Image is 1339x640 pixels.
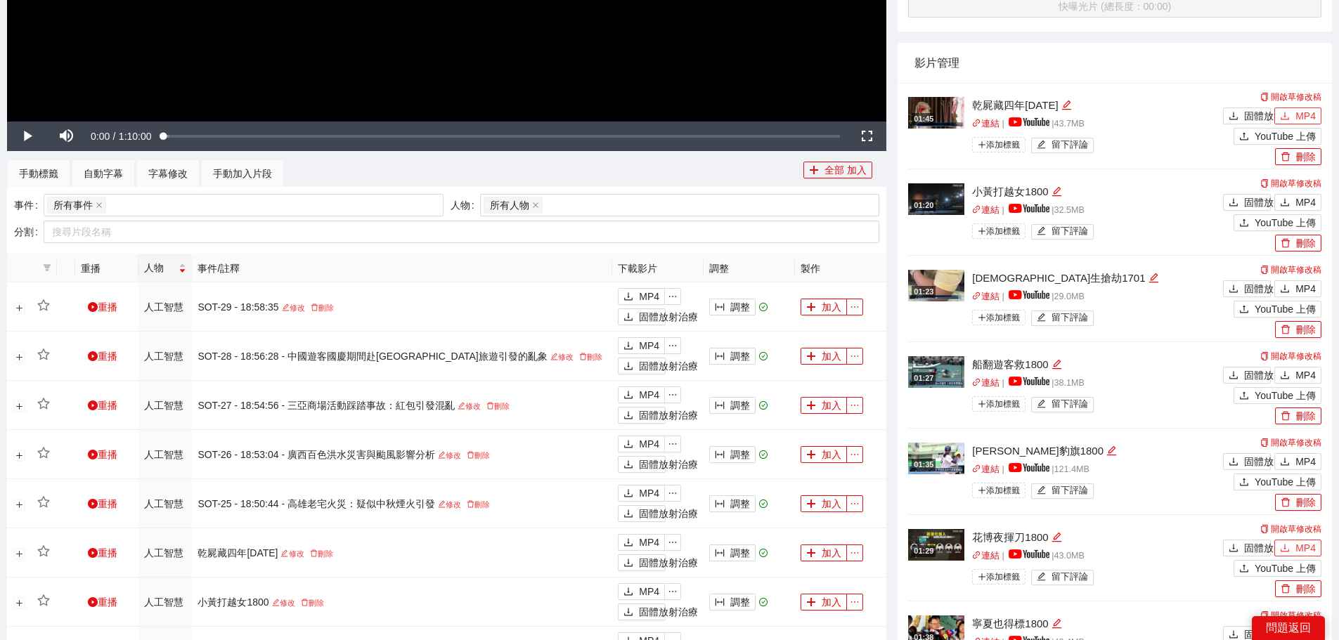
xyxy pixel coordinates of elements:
[801,299,847,315] button: 加加入
[715,450,725,461] span: 列寬
[1260,352,1269,360] span: 複製
[709,397,756,414] button: 列寬調整
[1234,387,1321,404] button: 上傳YouTube 上傳
[280,549,288,557] span: 編輯
[282,303,290,311] span: 編輯
[1260,525,1269,533] span: 複製
[801,495,847,512] button: 加加入
[639,438,659,450] font: MP4
[1271,92,1321,102] font: 開啟草修改稿
[709,495,756,512] button: 列寬調整
[1031,311,1094,326] button: 編輯留下評論
[465,402,481,410] font: 修改
[1239,304,1249,315] span: 上傳
[623,312,633,323] span: 下載
[822,498,841,509] font: 加入
[639,459,698,470] font: 固體放射治療
[1239,218,1249,229] span: 上傳
[1031,397,1094,412] button: 編輯留下評論
[1280,370,1290,381] span: 下載
[1037,226,1046,237] span: 編輯
[1275,407,1321,424] button: 刪除刪除
[639,488,659,499] font: MP4
[972,292,1000,301] a: 關聯連結
[1234,214,1321,231] button: 上傳YouTube 上傳
[318,549,333,558] font: 刪除
[908,529,964,561] img: ea77fae4-2d7a-4587-a6d3-ce81ce8ca954.jpg
[1296,237,1316,249] font: 刪除
[972,551,981,560] span: 關聯
[14,400,25,412] button: 展開行
[88,302,98,312] span: 遊戲圈
[1037,313,1046,323] span: 編輯
[88,450,98,459] span: 遊戲圈
[1234,301,1321,318] button: 上傳YouTube 上傳
[1274,540,1321,556] button: 下載MP4
[618,386,665,403] button: 下載MP4
[1296,324,1316,335] font: 刪除
[98,547,117,559] font: 重播
[847,499,862,509] span: 省略
[1281,325,1291,336] span: 刪除
[618,337,665,354] button: 下載MP4
[1052,183,1062,200] div: 編輯
[1223,107,1271,124] button: 下載固體放射治療
[1244,110,1303,122] font: 固體放射治療
[665,537,680,547] span: 省略
[664,436,681,452] button: 省略
[579,353,587,360] span: 刪除
[1296,151,1316,162] font: 刪除
[618,407,666,424] button: 下載固體放射治療
[972,551,1000,561] a: 關聯連結
[623,509,633,520] span: 下載
[822,301,841,313] font: 加入
[1229,111,1238,122] span: 下載
[1281,238,1291,249] span: 刪除
[822,351,841,362] font: 加入
[972,378,1000,388] a: 關聯連結
[618,288,665,305] button: 下載MP4
[14,499,25,510] button: 展開行
[914,115,933,123] font: 01:45
[1052,572,1088,582] font: 留下評論
[1255,217,1316,228] font: YouTube 上傳
[664,337,681,354] button: 省略
[730,400,750,411] font: 調整
[801,446,847,463] button: 加加入
[1271,524,1321,534] font: 開啟草修改稿
[623,558,633,569] span: 下載
[847,351,862,361] span: 省略
[1260,438,1269,447] span: 複製
[639,410,698,421] font: 固體放射治療
[1229,457,1238,468] span: 下載
[1009,377,1049,386] img: yt_logo_rgb_light.a676ea31.png
[587,353,602,361] font: 刪除
[1244,197,1303,208] font: 固體放射治療
[618,583,665,600] button: 下載MP4
[623,537,633,549] span: 下載
[1106,445,1117,456] span: 編輯
[1296,497,1316,508] font: 刪除
[806,302,816,313] span: 加
[1052,356,1062,373] div: 編輯
[822,547,841,559] font: 加入
[623,390,633,401] span: 下載
[847,548,862,558] span: 省略
[446,500,461,509] font: 修改
[665,341,680,351] span: 省略
[639,360,698,372] font: 固體放射治療
[1275,321,1321,338] button: 刪除刪除
[715,302,725,313] span: 列寬
[486,402,494,410] span: 刪除
[1009,204,1049,213] img: yt_logo_rgb_light.a676ea31.png
[847,122,886,151] button: Fullscreen
[46,122,86,151] button: Mute
[43,263,51,272] span: 篩選
[474,500,490,509] font: 刪除
[1244,542,1303,554] font: 固體放射治療
[847,450,862,459] span: 省略
[458,402,465,410] span: 編輯
[1274,280,1321,297] button: 下載MP4
[806,400,816,412] span: 加
[639,291,659,302] font: MP4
